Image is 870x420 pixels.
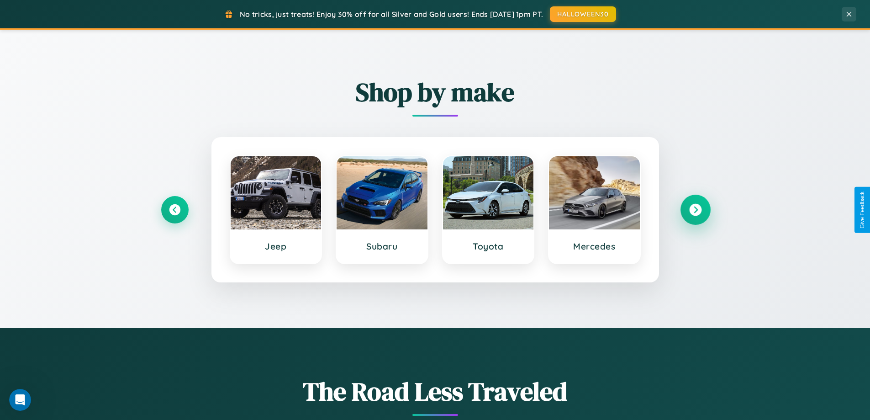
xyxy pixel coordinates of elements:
h2: Shop by make [161,74,709,110]
h1: The Road Less Traveled [161,374,709,409]
h3: Toyota [452,241,525,252]
h3: Mercedes [558,241,631,252]
h3: Subaru [346,241,418,252]
button: HALLOWEEN30 [550,6,616,22]
span: No tricks, just treats! Enjoy 30% off for all Silver and Gold users! Ends [DATE] 1pm PT. [240,10,543,19]
iframe: Intercom live chat [9,389,31,411]
div: Give Feedback [859,191,865,229]
h3: Jeep [240,241,312,252]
